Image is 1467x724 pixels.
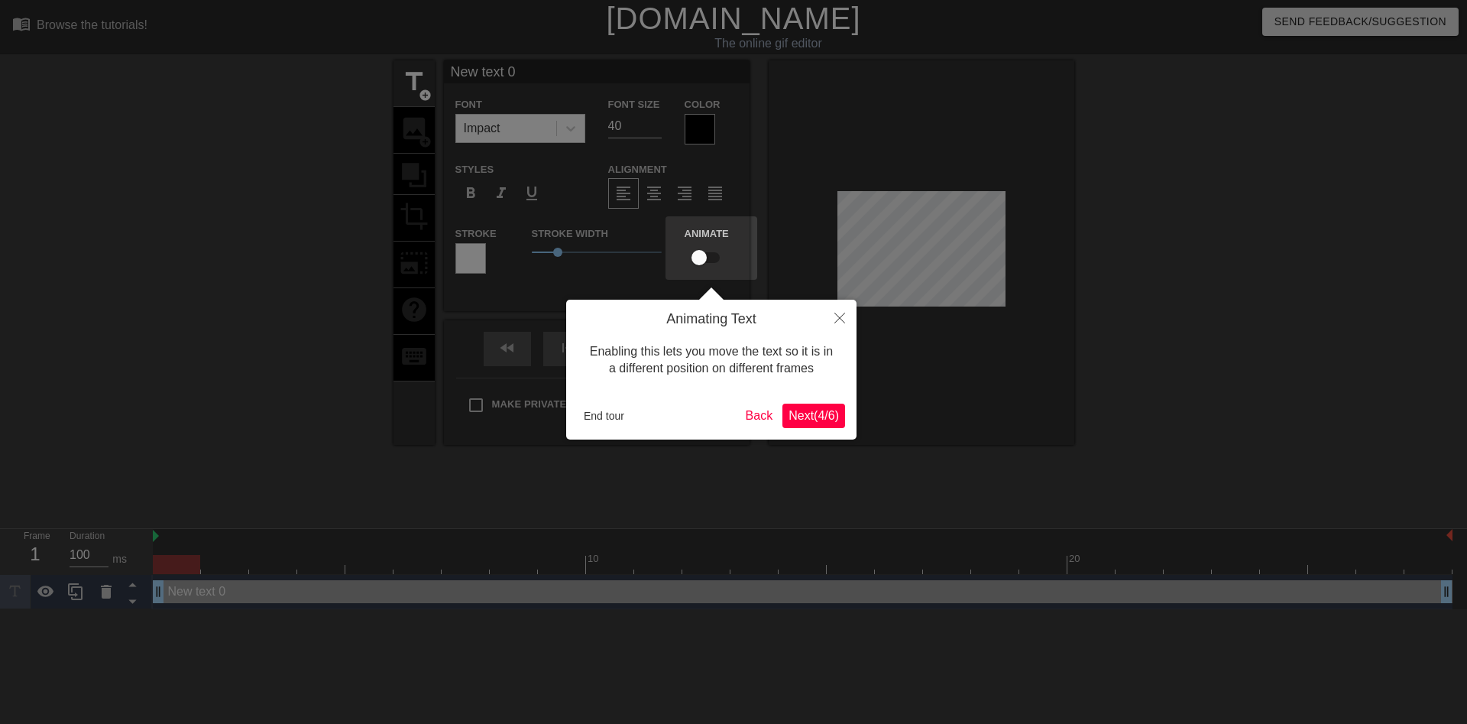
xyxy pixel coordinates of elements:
button: Close [823,300,857,335]
button: End tour [578,404,630,427]
h4: Animating Text [578,311,845,328]
button: Next [782,404,845,428]
button: Back [740,404,779,428]
div: Enabling this lets you move the text so it is in a different position on different frames [578,328,845,393]
span: Next ( 4 / 6 ) [789,409,839,422]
